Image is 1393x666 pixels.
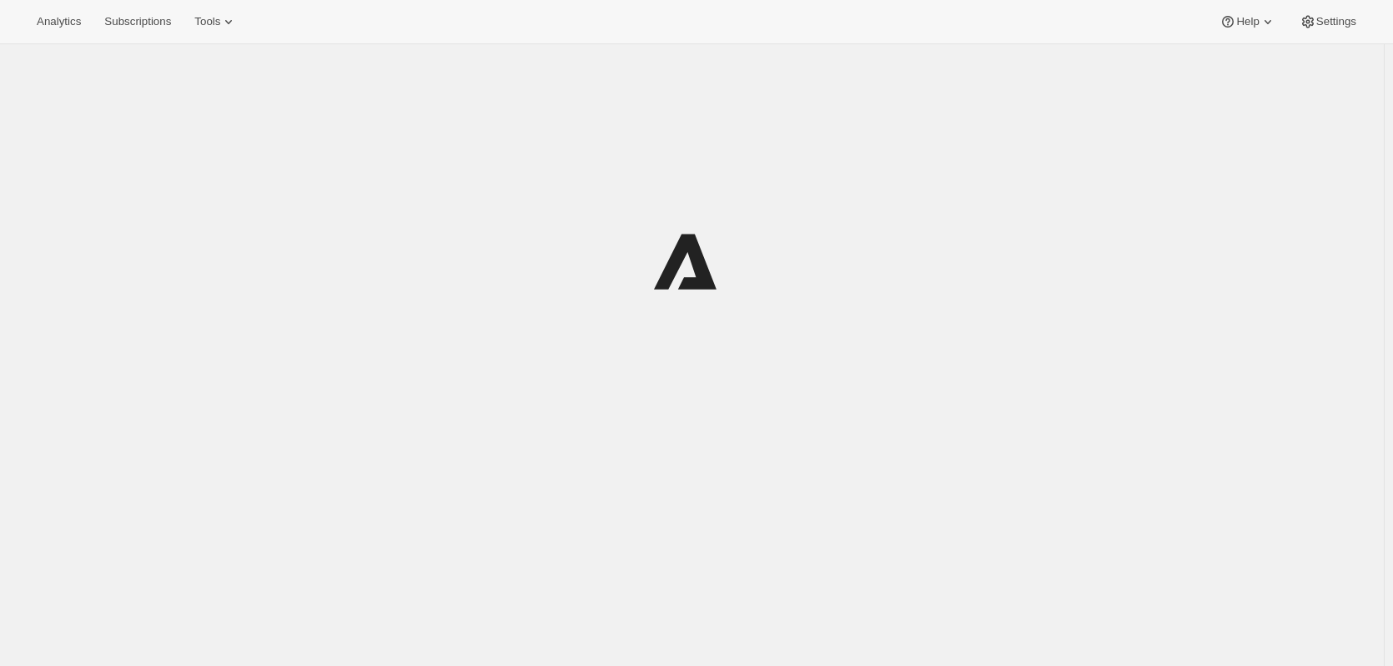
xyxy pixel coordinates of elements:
[1290,10,1366,33] button: Settings
[94,10,181,33] button: Subscriptions
[194,15,220,28] span: Tools
[27,10,91,33] button: Analytics
[1209,10,1285,33] button: Help
[37,15,81,28] span: Analytics
[1236,15,1259,28] span: Help
[1316,15,1356,28] span: Settings
[184,10,247,33] button: Tools
[104,15,171,28] span: Subscriptions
